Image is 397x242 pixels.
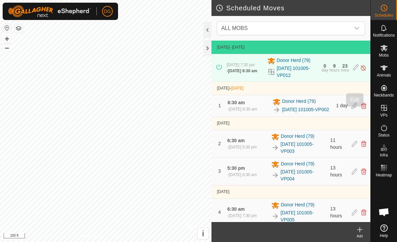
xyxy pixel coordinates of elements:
[229,213,257,218] span: [DATE] 7:30 pm
[229,86,243,91] span: -
[79,233,104,239] a: Privacy Policy
[374,202,394,222] div: Open chat
[281,168,327,182] a: [DATE] 101005-VP004
[281,141,327,155] a: [DATE] 101005-VP003
[227,68,257,74] div: -
[336,103,347,108] span: 1 day
[380,234,388,238] span: Help
[221,25,247,31] span: ALL MOBS
[281,201,314,209] span: Donor Herd (79)
[215,4,370,12] h2: Scheduled Moves
[218,141,221,146] span: 2
[282,106,329,113] a: [DATE] 101005-VP002
[104,8,111,15] span: DG
[324,64,326,68] div: 0
[330,206,342,218] span: 13 hours
[330,165,342,177] span: 13 hours
[333,64,336,68] div: 9
[379,53,389,57] span: Mobs
[198,228,208,239] button: i
[281,209,327,223] a: [DATE] 101005-VP005
[229,145,257,149] span: [DATE] 5:30 pm
[376,173,392,177] span: Heatmap
[281,133,314,141] span: Donor Herd (79)
[374,13,393,17] span: Schedules
[271,144,279,151] img: To
[229,172,257,177] span: [DATE] 6:30 am
[227,106,257,112] div: -
[380,153,388,157] span: Infra
[281,160,314,168] span: Donor Herd (79)
[227,165,245,171] span: 5:30 pm
[217,121,229,125] span: [DATE]
[3,35,11,43] button: +
[227,213,257,219] div: -
[282,98,316,106] span: Donor Herd (79)
[227,100,245,105] span: 6:30 am
[277,65,318,79] a: [DATE] 101005-VP012
[271,212,279,220] img: To
[217,45,229,50] span: [DATE]
[271,171,279,179] img: To
[380,113,387,117] span: VPs
[342,64,348,68] div: 23
[218,103,221,108] span: 1
[229,45,244,50] span: - [DATE]
[202,229,204,238] span: i
[374,93,394,97] span: Neckbands
[227,63,255,67] span: [DATE] 7:30 pm
[218,168,221,174] span: 3
[218,22,350,35] span: ALL MOBS
[227,206,245,212] span: 6:30 am
[360,64,366,71] img: Turn off schedule move
[3,24,11,32] button: Reset Map
[112,233,132,239] a: Contact Us
[277,57,310,65] span: Donor Herd (79)
[377,73,391,77] span: Animals
[217,189,229,194] span: [DATE]
[8,5,91,17] img: Gallagher Logo
[218,209,221,215] span: 4
[322,68,328,72] div: day
[371,222,397,240] a: Help
[15,24,23,32] button: Map Layers
[227,144,257,150] div: -
[227,138,245,143] span: 6:30 am
[229,107,257,112] span: [DATE] 6:30 am
[228,69,257,73] span: [DATE] 6:30 am
[330,68,339,72] div: hours
[273,106,281,114] img: To
[231,86,243,91] span: [DATE]
[373,33,395,37] span: Notifications
[378,133,389,137] span: Status
[3,44,11,52] button: –
[330,137,342,150] span: 11 hours
[350,22,363,35] div: dropdown trigger
[349,234,370,239] div: Add
[217,86,229,91] span: [DATE]
[227,172,257,178] div: -
[341,68,349,72] div: mins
